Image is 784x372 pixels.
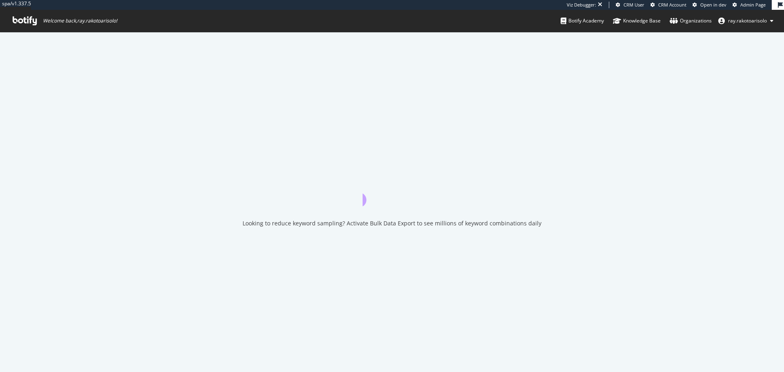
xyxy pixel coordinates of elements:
[613,10,661,32] a: Knowledge Base
[650,2,686,8] a: CRM Account
[567,2,596,8] div: Viz Debugger:
[700,2,726,8] span: Open in dev
[693,2,726,8] a: Open in dev
[658,2,686,8] span: CRM Account
[243,219,541,227] div: Looking to reduce keyword sampling? Activate Bulk Data Export to see millions of keyword combinat...
[728,17,767,24] span: ray.rakotoarisolo
[561,10,604,32] a: Botify Academy
[733,2,766,8] a: Admin Page
[363,177,421,206] div: animation
[613,17,661,25] div: Knowledge Base
[43,18,117,24] span: Welcome back, ray.rakotoarisolo !
[616,2,644,8] a: CRM User
[670,10,712,32] a: Organizations
[624,2,644,8] span: CRM User
[670,17,712,25] div: Organizations
[712,14,780,27] button: ray.rakotoarisolo
[740,2,766,8] span: Admin Page
[561,17,604,25] div: Botify Academy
